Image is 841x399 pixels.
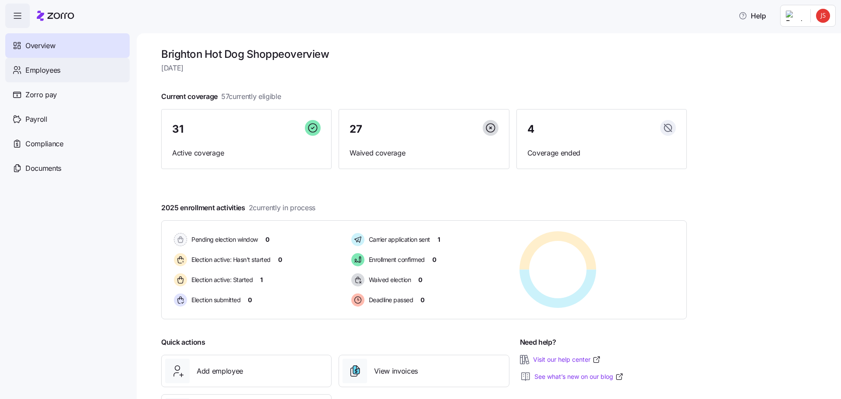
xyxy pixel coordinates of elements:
a: Documents [5,156,130,180]
span: 2 currently in process [249,202,315,213]
span: Add employee [197,366,243,377]
span: 0 [420,296,424,304]
a: Overview [5,33,130,58]
span: 1 [438,235,440,244]
a: Visit our help center [533,355,601,364]
span: 1 [260,275,263,284]
span: Active coverage [172,148,321,159]
span: Current coverage [161,91,281,102]
a: Employees [5,58,130,82]
span: Enrollment confirmed [366,255,425,264]
span: Compliance [25,138,64,149]
span: Election submitted [189,296,240,304]
a: See what’s new on our blog [534,372,624,381]
span: 0 [278,255,282,264]
span: 27 [350,124,362,134]
img: Employer logo [786,11,803,21]
a: Payroll [5,107,130,131]
span: Help [739,11,766,21]
span: Documents [25,163,61,174]
span: [DATE] [161,63,687,74]
img: dabd418a90e87b974ad9e4d6da1f3d74 [816,9,830,23]
span: Quick actions [161,337,205,348]
span: 0 [418,275,422,284]
span: 0 [248,296,252,304]
span: Carrier application sent [366,235,430,244]
span: Election active: Started [189,275,253,284]
span: 31 [172,124,183,134]
span: 2025 enrollment activities [161,202,315,213]
h1: Brighton Hot Dog Shoppe overview [161,47,687,61]
span: Waived election [366,275,411,284]
span: Overview [25,40,55,51]
span: Need help? [520,337,556,348]
span: 4 [527,124,534,134]
button: Help [731,7,773,25]
a: Compliance [5,131,130,156]
span: 0 [432,255,436,264]
span: Coverage ended [527,148,676,159]
span: Payroll [25,114,47,125]
span: Pending election window [189,235,258,244]
span: Waived coverage [350,148,498,159]
span: View invoices [374,366,418,377]
span: 0 [265,235,269,244]
span: 57 currently eligible [221,91,281,102]
a: Zorro pay [5,82,130,107]
span: Employees [25,65,60,76]
span: Zorro pay [25,89,57,100]
span: Election active: Hasn't started [189,255,271,264]
span: Deadline passed [366,296,413,304]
